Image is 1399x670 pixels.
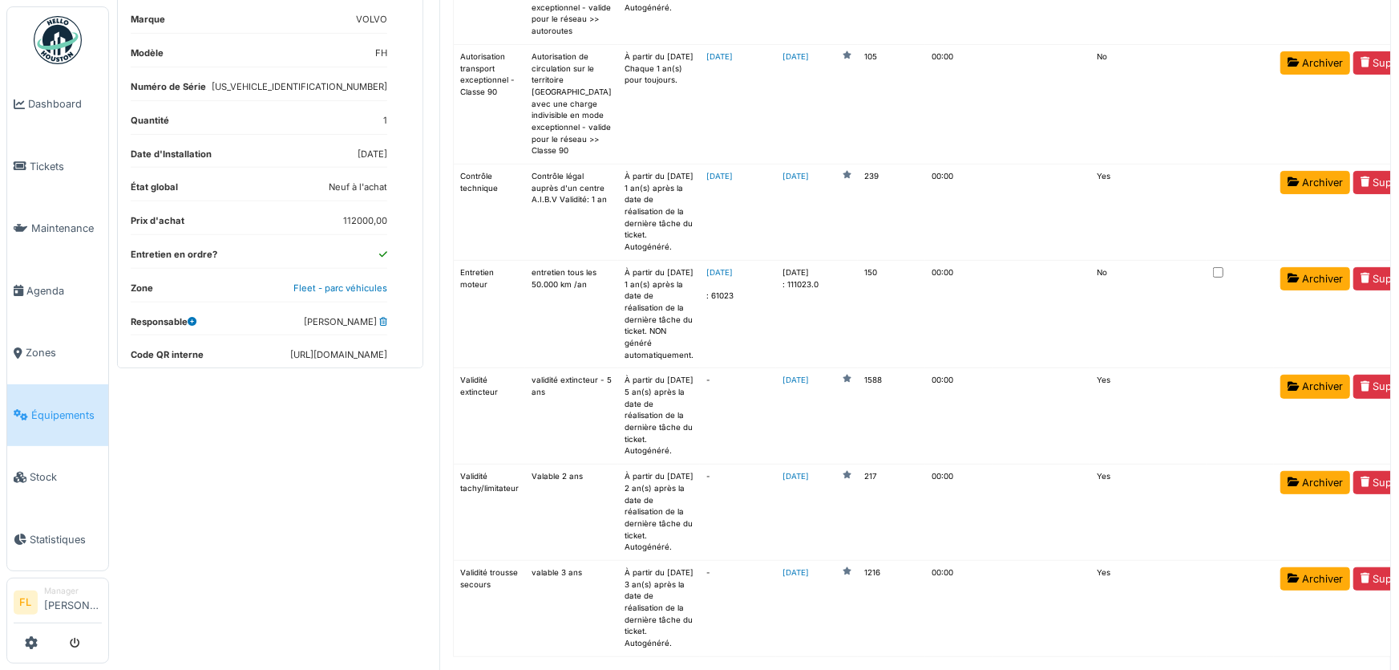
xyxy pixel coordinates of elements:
td: : 61023 [700,260,776,368]
a: [DATE] [706,268,733,277]
td: - [700,465,776,561]
a: [DATE] [782,171,809,183]
a: Dashboard [7,73,108,136]
span: Statistiques [30,532,102,547]
td: À partir du [DATE] 5 an(s) après la date de réalisation de la dernière tâche du ticket. Autogénéré. [618,368,700,465]
dd: [PERSON_NAME] [304,315,387,329]
td: Validité trousse secours [454,560,526,656]
a: Zones [7,322,108,384]
li: FL [14,591,38,615]
span: Agenda [26,283,102,298]
dt: Marque [131,13,165,33]
a: [DATE] [706,52,733,61]
dt: Date d'Installation [131,148,212,168]
td: Valable 2 ans [525,465,618,561]
a: Stock [7,446,108,509]
td: À partir du [DATE] 1 an(s) après la date de réalisation de la dernière tâche du ticket. Autogénéré. [618,164,700,261]
span: translation missing: fr.shared.no [1097,52,1107,61]
td: - [700,368,776,465]
td: entretien tous les 50.000 km /an [525,260,618,368]
td: 00:00 [925,560,993,656]
td: 00:00 [925,260,993,368]
span: Stock [30,469,102,485]
a: Archiver [1280,267,1350,290]
dt: Code QR interne [131,348,204,368]
dd: VOLVO [356,13,387,26]
a: Archiver [1280,51,1350,75]
a: Maintenance [7,197,108,260]
div: Manager [44,585,102,597]
td: 1216 [858,560,925,656]
a: Fleet - parc véhicules [293,282,387,294]
td: 00:00 [925,164,993,261]
dt: Modèle [131,47,164,67]
a: Archiver [1280,171,1350,194]
img: Badge_color-CXgf-gQk.svg [34,16,82,64]
dd: 112000,00 [343,214,387,228]
dt: Numéro de Série [131,80,206,100]
a: [DATE] [782,51,809,63]
dt: Zone [131,282,153,302]
td: Validité tachy/limitateur [454,465,526,561]
a: Agenda [7,260,108,323]
td: À partir du [DATE] 2 an(s) après la date de réalisation de la dernière tâche du ticket. Autogénéré. [618,465,700,561]
dd: [URL][DOMAIN_NAME] [290,348,387,362]
dd: FH [375,47,387,60]
span: Équipements [31,408,102,423]
td: Contrôle légal auprès d'un centre A.I.B.V Validité: 1 an [525,164,618,261]
dd: Neuf à l'achat [329,181,387,194]
span: Zones [26,345,102,360]
td: [DATE] : 111023.0 [776,260,858,368]
td: 239 [858,164,925,261]
a: Équipements [7,384,108,447]
span: Tickets [30,159,102,174]
td: Autorisation de circulation sur le territoire [GEOGRAPHIC_DATA] avec une charge indivisible en mo... [525,44,618,164]
a: [DATE] [706,172,733,181]
td: À partir du [DATE] 1 an(s) après la date de réalisation de la dernière tâche du ticket. NON génér... [618,260,700,368]
dt: Entretien en ordre? [131,248,217,268]
td: Autorisation transport exceptionnel - Classe 90 [454,44,526,164]
span: Dashboard [28,96,102,112]
a: Statistiques [7,509,108,571]
dt: Responsable [131,315,196,335]
td: 217 [858,465,925,561]
td: 00:00 [925,44,993,164]
span: translation missing: fr.shared.yes [1097,472,1110,481]
span: translation missing: fr.shared.no [1097,268,1107,277]
a: Archiver [1280,567,1350,591]
td: valable 3 ans [525,560,618,656]
li: [PERSON_NAME] [44,585,102,619]
a: Archiver [1280,471,1350,494]
td: À partir du [DATE] 3 an(s) après la date de réalisation de la dernière tâche du ticket. Autogénéré. [618,560,700,656]
dd: 1 [383,114,387,128]
dd: [DATE] [358,148,387,161]
a: [DATE] [782,567,809,579]
td: 1588 [858,368,925,465]
td: 150 [858,260,925,368]
td: 00:00 [925,465,993,561]
dd: [US_VEHICLE_IDENTIFICATION_NUMBER] [212,80,387,94]
a: [DATE] [782,471,809,483]
td: validité extincteur - 5 ans [525,368,618,465]
td: 00:00 [925,368,993,465]
td: Contrôle technique [454,164,526,261]
a: Tickets [7,136,108,198]
a: [DATE] [782,375,809,387]
dt: Quantité [131,114,169,134]
span: Maintenance [31,221,102,236]
a: Archiver [1280,375,1350,398]
td: - [700,560,776,656]
a: FL Manager[PERSON_NAME] [14,585,102,623]
dt: Prix d'achat [131,214,184,234]
span: translation missing: fr.shared.yes [1097,568,1110,577]
td: 105 [858,44,925,164]
td: Entretien moteur [454,260,526,368]
span: translation missing: fr.shared.yes [1097,376,1110,384]
td: À partir du [DATE] Chaque 1 an(s) pour toujours. [618,44,700,164]
span: translation missing: fr.shared.yes [1097,172,1110,181]
dt: État global [131,181,178,201]
td: Validité extincteur [454,368,526,465]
